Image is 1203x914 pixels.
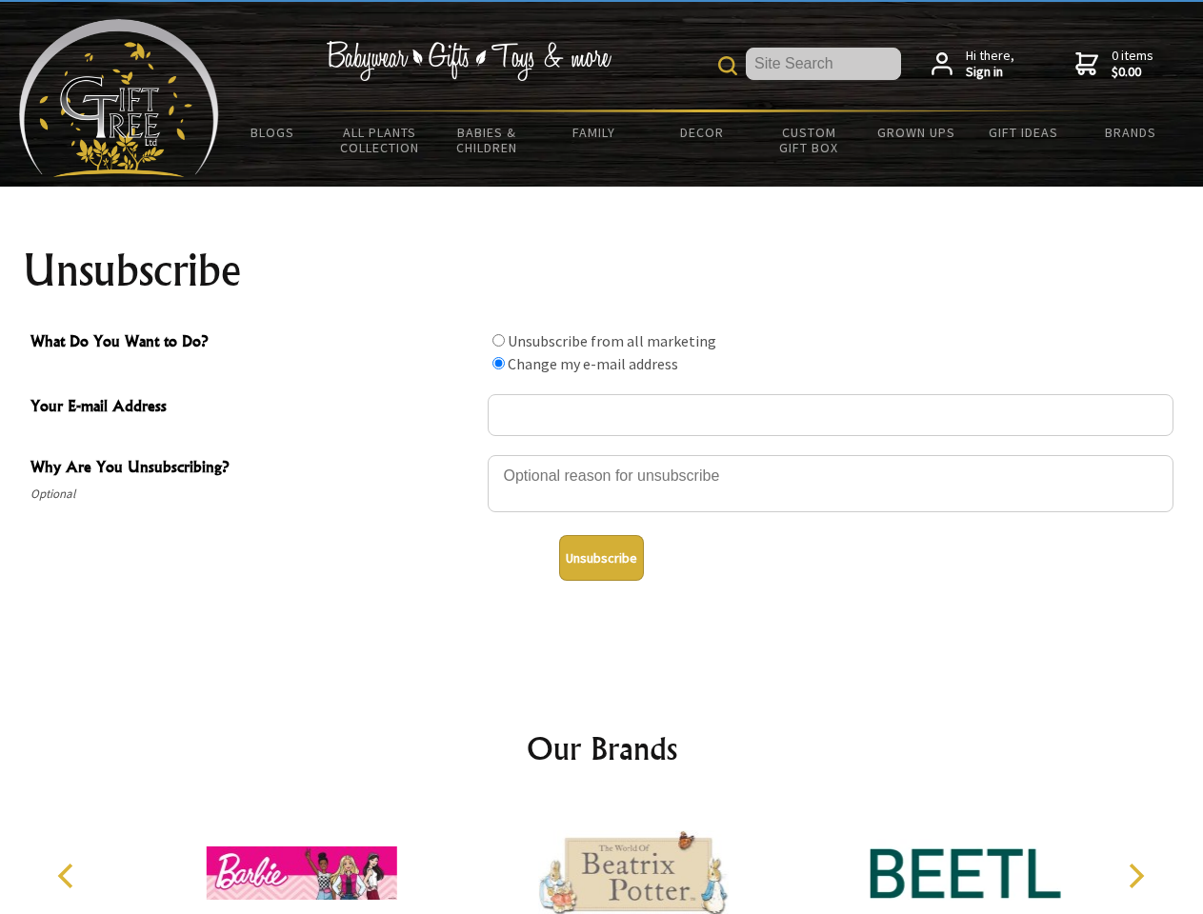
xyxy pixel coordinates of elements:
input: Site Search [746,48,901,80]
strong: Sign in [966,64,1014,81]
a: BLOGS [219,112,327,152]
img: Babyware - Gifts - Toys and more... [19,19,219,177]
label: Unsubscribe from all marketing [508,331,716,350]
img: product search [718,56,737,75]
input: What Do You Want to Do? [492,334,505,347]
button: Next [1114,855,1156,897]
a: All Plants Collection [327,112,434,168]
a: Grown Ups [862,112,970,152]
button: Previous [48,855,90,897]
a: Family [541,112,649,152]
a: Gift Ideas [970,112,1077,152]
a: Custom Gift Box [755,112,863,168]
textarea: Why Are You Unsubscribing? [488,455,1173,512]
a: Brands [1077,112,1185,152]
button: Unsubscribe [559,535,644,581]
strong: $0.00 [1112,64,1153,81]
label: Change my e-mail address [508,354,678,373]
h2: Our Brands [38,725,1166,771]
span: What Do You Want to Do? [30,329,478,357]
span: 0 items [1112,47,1153,81]
a: Decor [648,112,755,152]
span: Hi there, [966,48,1014,81]
span: Why Are You Unsubscribing? [30,455,478,483]
h1: Unsubscribe [23,248,1181,293]
input: What Do You Want to Do? [492,357,505,369]
input: Your E-mail Address [488,394,1173,436]
span: Optional [30,483,478,506]
a: Hi there,Sign in [932,48,1014,81]
img: Babywear - Gifts - Toys & more [326,41,612,81]
a: Babies & Children [433,112,541,168]
a: 0 items$0.00 [1075,48,1153,81]
span: Your E-mail Address [30,394,478,422]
